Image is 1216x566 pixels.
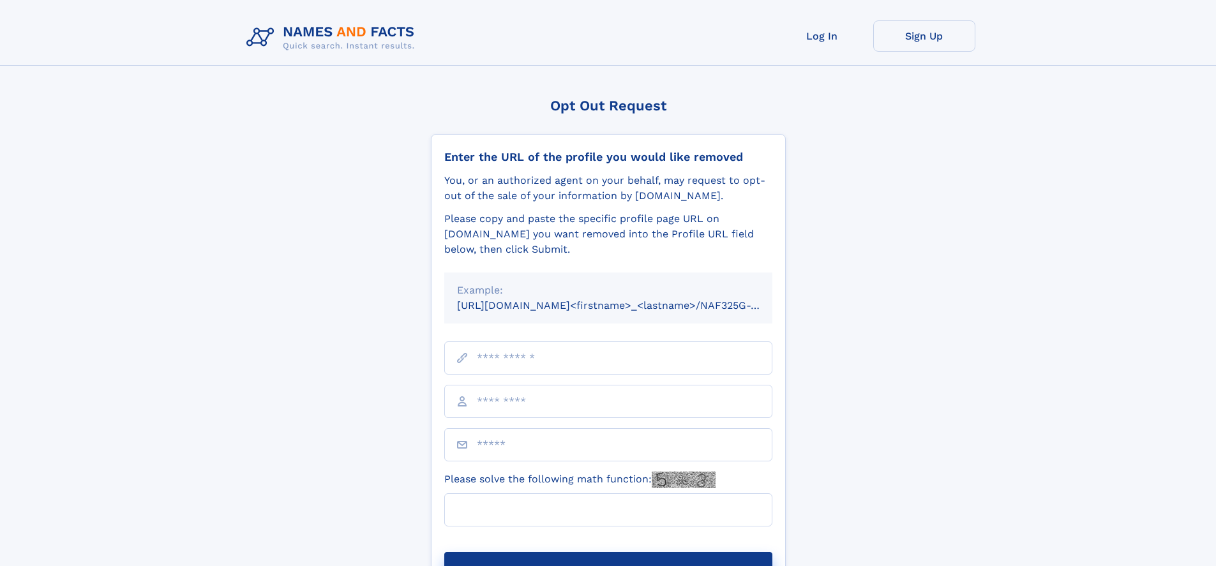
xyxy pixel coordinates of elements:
[457,299,797,311] small: [URL][DOMAIN_NAME]<firstname>_<lastname>/NAF325G-xxxxxxxx
[444,211,772,257] div: Please copy and paste the specific profile page URL on [DOMAIN_NAME] you want removed into the Pr...
[444,150,772,164] div: Enter the URL of the profile you would like removed
[771,20,873,52] a: Log In
[431,98,786,114] div: Opt Out Request
[241,20,425,55] img: Logo Names and Facts
[873,20,975,52] a: Sign Up
[457,283,760,298] div: Example:
[444,472,716,488] label: Please solve the following math function:
[444,173,772,204] div: You, or an authorized agent on your behalf, may request to opt-out of the sale of your informatio...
